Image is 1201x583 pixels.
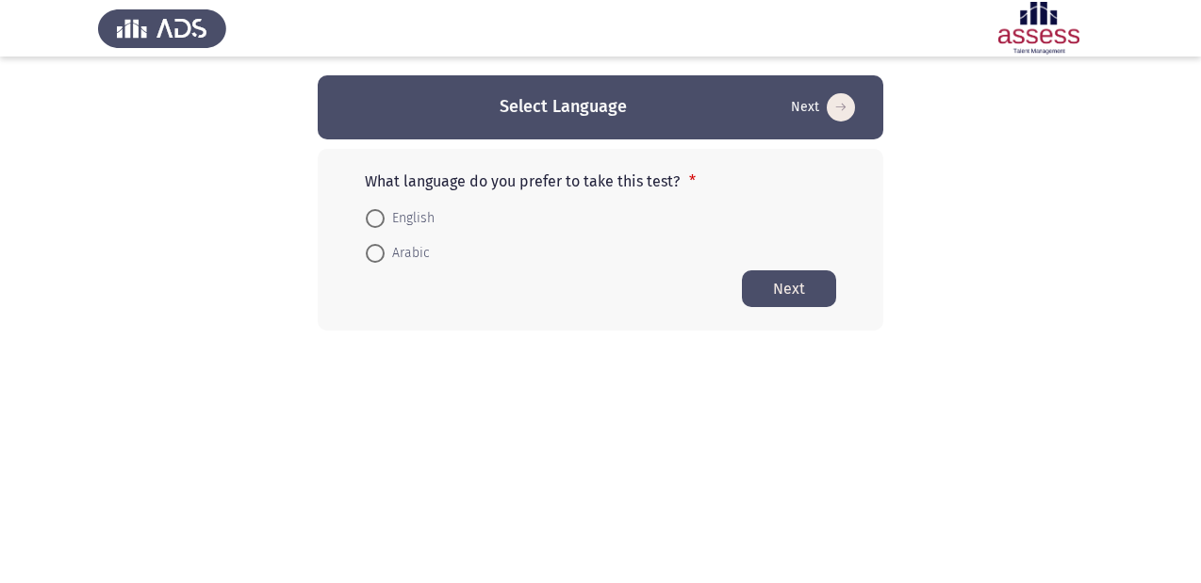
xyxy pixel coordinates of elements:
h3: Select Language [500,95,627,119]
button: Start assessment [742,270,836,307]
img: Assessment logo of ASSESS Employability - EBI [975,2,1103,55]
button: Start assessment [785,92,861,122]
p: What language do you prefer to take this test? [365,172,836,190]
span: English [385,207,435,230]
img: Assess Talent Management logo [98,2,226,55]
span: Arabic [385,242,430,265]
